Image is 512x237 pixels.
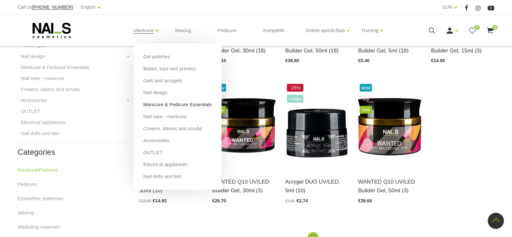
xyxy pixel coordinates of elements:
a: Creams, lotions and scrubs [143,125,202,132]
img: WHAT IS DUO GEL? And what problems does it solve?• Combines the properties of flexible acrygel, d... [285,82,349,169]
span: 0 [492,25,497,30]
a: Manicure & Pedicure Essentials [143,101,212,108]
span: €3.65 [285,199,295,203]
a: Manicure & Pedicure Essentials [21,63,90,71]
a: Komplekti [258,15,289,46]
span: top [360,95,372,103]
span: €5.40 [358,58,369,63]
a: Manicure [134,17,154,43]
a: + [127,52,130,60]
a: Electrical appliances [21,119,65,126]
a: OUTLET [143,149,162,156]
span: €26.10 [212,58,226,63]
span: €26.70 [212,198,226,203]
a: English [81,3,96,11]
span: new [360,106,372,114]
a: Accessories [143,137,169,144]
a: Marketing materials [18,223,60,231]
a: WANTED Q5 UV/LED Builder Gel, 30ml (18) [212,38,276,55]
span: | [460,3,462,11]
a: OUTLET [21,107,40,115]
a: [PHONE_NUMBER] [32,5,73,10]
a: 0 [486,27,494,35]
a: Accessories [21,96,47,104]
a: WANTED Q5 UV/LED Builder Gel, 5ml (18) [358,38,421,55]
a: Nail drills and bits [143,173,181,180]
a: Waxing [18,209,34,217]
img: The team of NAI_S cosmetics specialists has created a gel that has been WANTED for long time by n... [358,82,421,169]
a: Gels and acrygels [143,77,182,84]
a: + [127,96,130,104]
div: Call Us [18,3,73,11]
a: Gel polishes [143,53,170,60]
a: 0 [468,27,476,35]
a: Nail design [143,89,167,96]
span: -25% [287,84,304,92]
span: €2.74 [297,198,308,203]
a: EUR [442,3,452,11]
span: €14.93 [153,198,167,203]
a: WANTED Q10 UV/LED Builder Gel, 15ml (3) [431,38,495,55]
span: €39.60 [358,198,372,203]
a: Pedicure [18,180,37,188]
a: Eyelashes, eyebrows [18,195,64,202]
span: €19.90 [139,199,151,203]
a: WANTED Q10 UV/LED Builder Gel, 50ml (3) [358,177,421,195]
span: | [76,3,78,11]
a: Pedicure [212,15,242,46]
a: Manicure/Pedicure [18,166,58,174]
a: Nail design [21,52,45,60]
span: wow [360,84,372,92]
span: 0 [474,25,480,30]
a: Acrygel DUO UV/LED, 5ml (10) [285,177,349,195]
a: Online apmācības [306,17,345,43]
a: Nail drills and bits [21,130,59,137]
span: €14.90 [431,58,445,63]
a: Electrical appliances [143,161,188,168]
span: +Video [287,95,304,103]
a: Training [361,17,378,43]
a: Nail care - manicure [21,74,64,82]
span: €38.80 [285,58,299,63]
a: Creams, lotions and scrubs [21,85,80,93]
img: The team of NAI_S cosmetics specialists has created a gel that has been WANTED for long time by n... [212,82,276,169]
a: WANTED Q10 UV/LED Builder Gel, 30ml (3) [212,177,276,195]
a: Nail care - manicure [143,113,187,120]
h2: Categories [18,148,130,156]
a: WANTED Q5 UV/LED Builder Gel, 50ml (18) [285,38,349,55]
a: Waxing [170,15,196,46]
a: Bases, tops and primers [143,65,196,72]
